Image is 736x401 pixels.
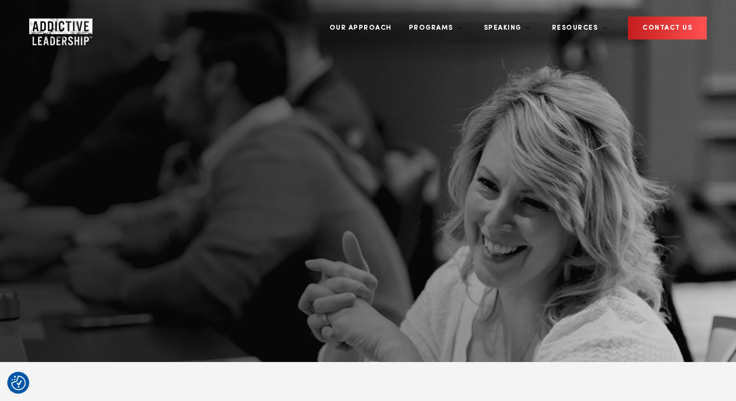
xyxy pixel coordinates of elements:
a: Programs [402,10,463,46]
a: Resources [545,10,608,46]
a: Our Approach [322,10,399,46]
a: CONTACT US [628,17,707,39]
a: Home [29,19,88,38]
img: Revisit consent button [11,376,26,390]
button: Consent Preferences [11,376,26,390]
a: Speaking [477,10,531,46]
